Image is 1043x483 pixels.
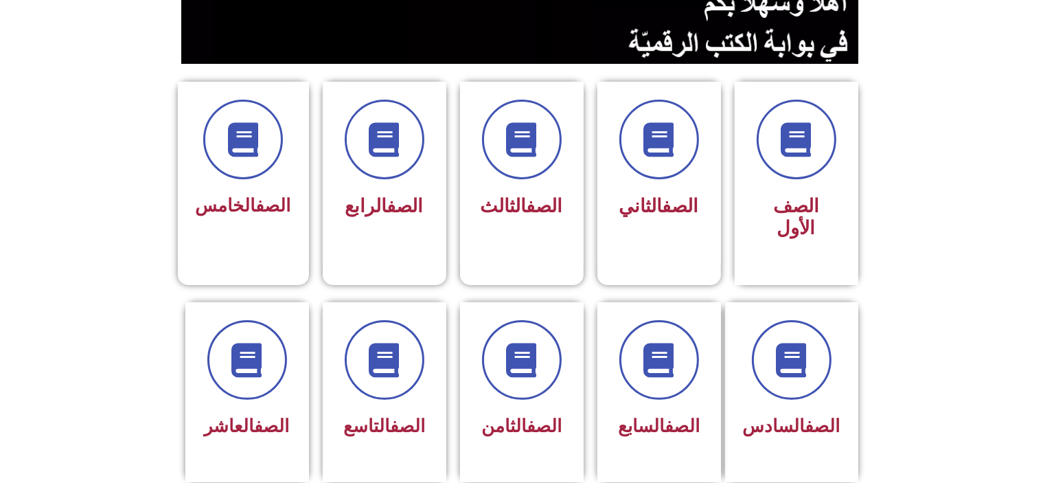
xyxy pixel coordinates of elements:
[345,195,424,217] span: الرابع
[618,416,700,436] span: السابع
[527,416,562,436] a: الصف
[527,195,563,217] a: الصف
[205,416,290,436] span: العاشر
[387,195,424,217] a: الصف
[481,195,563,217] span: الثالث
[665,416,700,436] a: الصف
[256,195,291,216] a: الصف
[805,416,840,436] a: الصف
[196,195,291,216] span: الخامس
[663,195,699,217] a: الصف
[481,416,562,436] span: الثامن
[619,195,699,217] span: الثاني
[255,416,290,436] a: الصف
[343,416,425,436] span: التاسع
[743,416,840,436] span: السادس
[390,416,425,436] a: الصف
[773,195,819,239] span: الصف الأول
